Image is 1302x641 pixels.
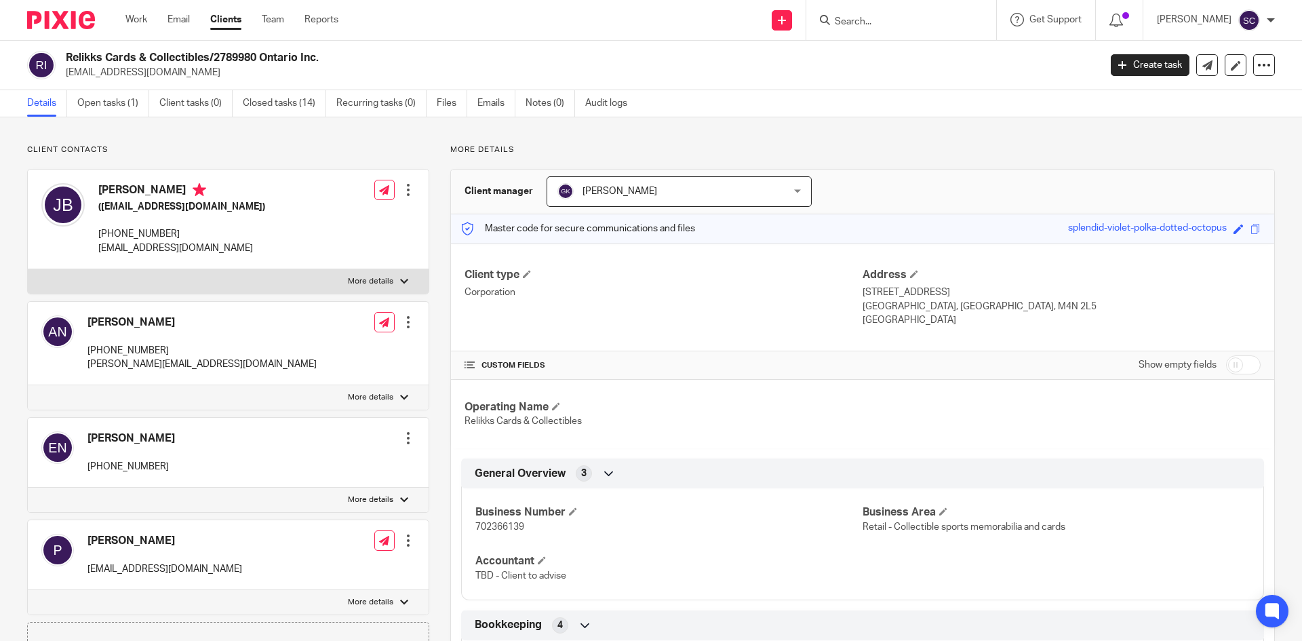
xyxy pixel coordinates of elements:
p: [GEOGRAPHIC_DATA], [GEOGRAPHIC_DATA], M4N 2L5 [863,300,1261,313]
a: Clients [210,13,241,26]
a: Work [125,13,147,26]
a: Open tasks (1) [77,90,149,117]
p: [EMAIL_ADDRESS][DOMAIN_NAME] [87,562,242,576]
p: [PERSON_NAME][EMAIL_ADDRESS][DOMAIN_NAME] [87,357,317,371]
img: svg%3E [41,315,74,348]
a: Reports [304,13,338,26]
span: TBD - Client to advise [475,571,566,581]
span: 3 [581,467,587,480]
p: [EMAIL_ADDRESS][DOMAIN_NAME] [98,241,265,255]
img: svg%3E [41,183,85,227]
p: [STREET_ADDRESS] [863,286,1261,299]
a: Audit logs [585,90,637,117]
img: svg%3E [41,431,74,464]
h4: Business Area [863,505,1250,520]
p: [EMAIL_ADDRESS][DOMAIN_NAME] [66,66,1090,79]
p: More details [348,392,393,403]
span: General Overview [475,467,566,481]
h4: CUSTOM FIELDS [465,360,863,371]
p: [PHONE_NUMBER] [87,344,317,357]
h4: [PERSON_NAME] [87,534,242,548]
img: svg%3E [1238,9,1260,31]
span: Relikks Cards & Collectibles [465,416,582,426]
h4: Operating Name [465,400,863,414]
p: [PERSON_NAME] [1157,13,1231,26]
h5: ([EMAIL_ADDRESS][DOMAIN_NAME]) [98,200,265,214]
span: Retail - Collectible sports memorabilia and cards [863,522,1065,532]
p: Master code for secure communications and files [461,222,695,235]
a: Team [262,13,284,26]
span: Get Support [1029,15,1082,24]
p: [PHONE_NUMBER] [98,227,265,241]
div: splendid-violet-polka-dotted-octopus [1068,221,1227,237]
span: [PERSON_NAME] [583,187,657,196]
a: Recurring tasks (0) [336,90,427,117]
h4: Address [863,268,1261,282]
p: More details [348,276,393,287]
h4: Client type [465,268,863,282]
p: Corporation [465,286,863,299]
p: Client contacts [27,144,429,155]
h4: Business Number [475,505,863,520]
a: Client tasks (0) [159,90,233,117]
a: Details [27,90,67,117]
img: svg%3E [27,51,56,79]
h4: Accountant [475,554,863,568]
img: svg%3E [41,534,74,566]
span: 4 [557,619,563,632]
a: Emails [477,90,515,117]
i: Primary [193,183,206,197]
p: More details [348,597,393,608]
h3: Client manager [465,184,533,198]
span: Bookkeeping [475,618,542,632]
p: More details [450,144,1275,155]
input: Search [833,16,955,28]
a: Email [167,13,190,26]
p: [PHONE_NUMBER] [87,460,175,473]
label: Show empty fields [1139,358,1217,372]
span: 702366139 [475,522,524,532]
a: Create task [1111,54,1189,76]
p: More details [348,494,393,505]
p: [GEOGRAPHIC_DATA] [863,313,1261,327]
a: Closed tasks (14) [243,90,326,117]
h2: Relikks Cards & Collectibles/2789980 Ontario Inc. [66,51,886,65]
h4: [PERSON_NAME] [87,431,175,446]
img: Pixie [27,11,95,29]
h4: [PERSON_NAME] [87,315,317,330]
a: Files [437,90,467,117]
h4: [PERSON_NAME] [98,183,265,200]
a: Notes (0) [526,90,575,117]
img: svg%3E [557,183,574,199]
